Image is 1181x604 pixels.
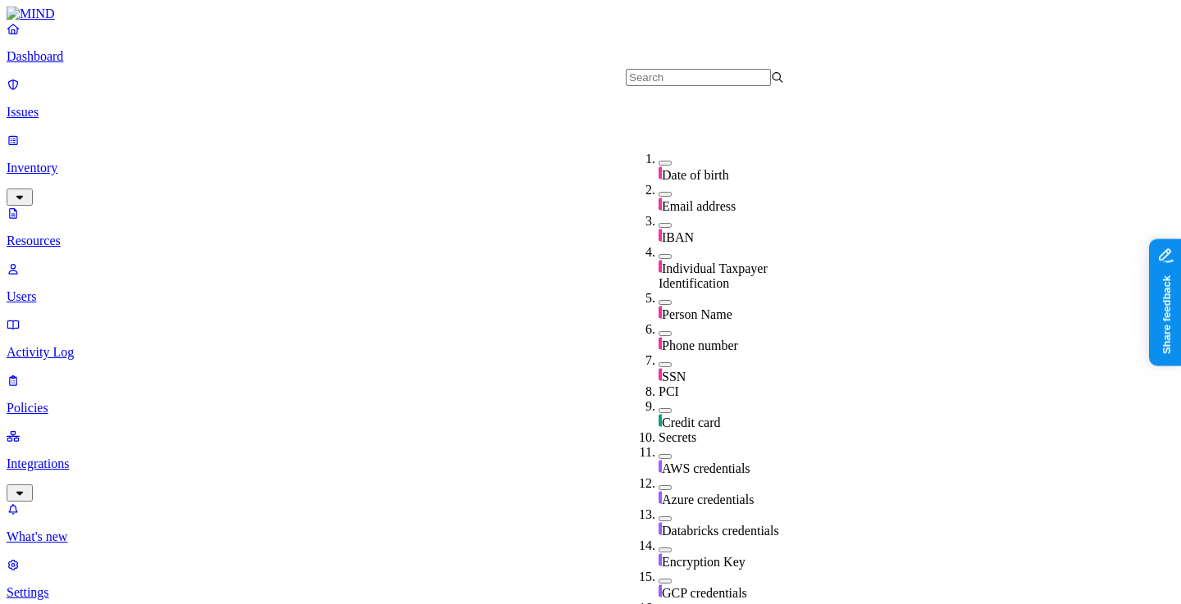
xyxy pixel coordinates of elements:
[662,493,754,506] span: Azure credentials
[7,456,1174,471] p: Integrations
[7,49,1174,64] p: Dashboard
[659,384,817,399] div: PCI
[662,586,747,600] span: GCP credentials
[659,430,817,445] div: Secrets
[7,429,1174,499] a: Integrations
[7,585,1174,600] p: Settings
[662,230,694,244] span: IBAN
[659,229,662,242] img: pii-line
[662,370,686,384] span: SSN
[662,199,736,213] span: Email address
[662,461,750,475] span: AWS credentials
[7,401,1174,416] p: Policies
[662,307,732,321] span: Person Name
[7,21,1174,64] a: Dashboard
[7,206,1174,248] a: Resources
[7,529,1174,544] p: What's new
[659,460,662,473] img: secret-line
[659,260,662,273] img: pii-line
[659,522,662,535] img: secret-line
[7,133,1174,203] a: Inventory
[7,289,1174,304] p: Users
[7,557,1174,600] a: Settings
[659,368,662,381] img: pii-line
[659,553,662,566] img: secret-line
[7,345,1174,360] p: Activity Log
[662,555,746,569] span: Encryption Key
[659,306,662,319] img: pii-line
[662,168,729,182] span: Date of birth
[659,584,662,597] img: secret-line
[659,166,662,179] img: pii-line
[7,261,1174,304] a: Users
[662,524,779,538] span: Databricks credentials
[7,7,1174,21] a: MIND
[7,502,1174,544] a: What's new
[7,105,1174,120] p: Issues
[659,261,768,290] span: Individual Taxpayer Identification
[7,373,1174,416] a: Policies
[626,69,771,86] input: Search
[659,198,662,211] img: pii-line
[7,234,1174,248] p: Resources
[7,7,55,21] img: MIND
[659,337,662,350] img: pii-line
[662,338,738,352] span: Phone number
[7,317,1174,360] a: Activity Log
[662,416,721,429] span: Credit card
[7,161,1174,175] p: Inventory
[659,414,662,427] img: pci-line
[659,491,662,504] img: secret-line
[7,77,1174,120] a: Issues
